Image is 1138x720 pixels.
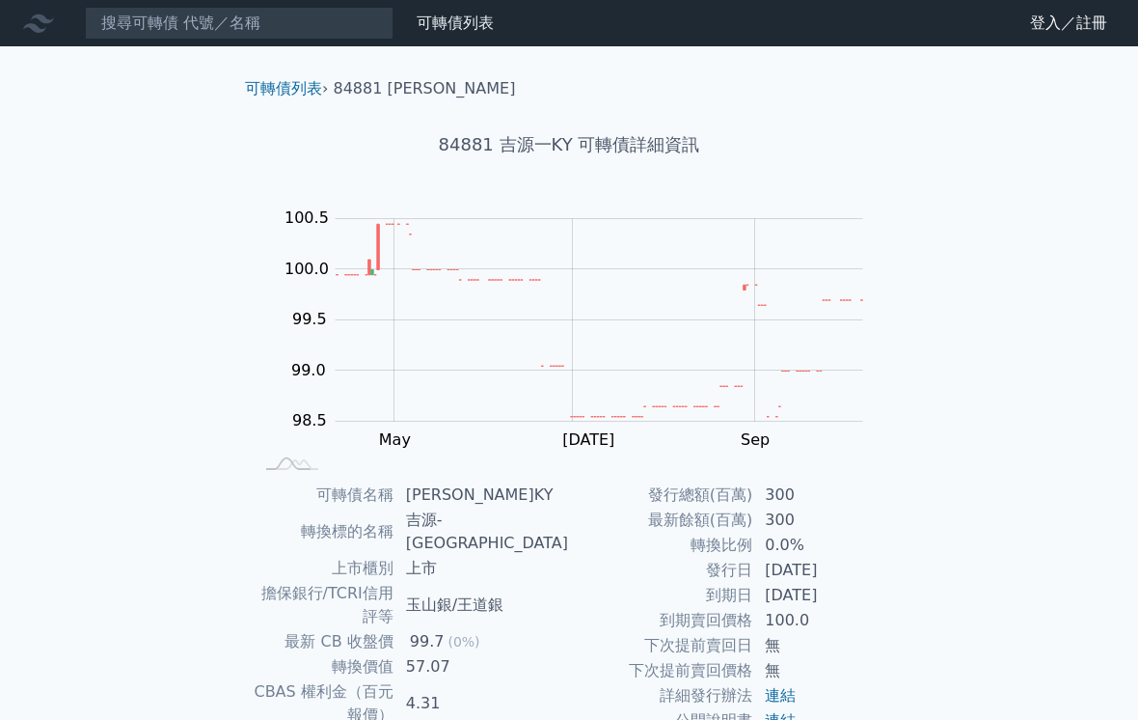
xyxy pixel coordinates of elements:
tspan: 99.0 [291,361,326,379]
g: Chart [275,208,892,449]
li: 84881 [PERSON_NAME] [334,77,516,100]
td: 最新餘額(百萬) [569,508,753,533]
tspan: Sep [741,430,770,449]
td: 到期日 [569,583,753,608]
td: 發行日 [569,558,753,583]
input: 搜尋可轉債 代號／名稱 [85,7,393,40]
td: 300 [753,483,885,508]
td: 300 [753,508,885,533]
td: 玉山銀/王道銀 [394,581,569,629]
td: 無 [753,633,885,658]
td: 下次提前賣回價格 [569,658,753,683]
td: 轉換標的名稱 [253,508,394,556]
a: 連結 [765,686,796,705]
td: 吉源-[GEOGRAPHIC_DATA] [394,508,569,556]
td: 可轉債名稱 [253,483,394,508]
td: 轉換價值 [253,654,394,679]
td: 最新 CB 收盤價 [253,629,394,654]
td: [DATE] [753,558,885,583]
tspan: 99.5 [292,310,327,328]
div: 99.7 [406,630,448,653]
td: 上市櫃別 [253,556,394,581]
a: 可轉債列表 [417,14,494,32]
td: 發行總額(百萬) [569,483,753,508]
span: (0%) [447,634,479,650]
div: 聊天小工具 [1042,627,1138,720]
td: [PERSON_NAME]KY [394,483,569,508]
td: 100.0 [753,608,885,633]
a: 可轉債列表 [245,79,322,97]
td: 擔保銀行/TCRI信用評等 [253,581,394,629]
td: 下次提前賣回日 [569,633,753,658]
tspan: [DATE] [562,430,614,449]
tspan: 100.0 [284,260,329,278]
td: [DATE] [753,583,885,608]
a: 登入／註冊 [1015,8,1123,39]
td: 上市 [394,556,569,581]
td: 詳細發行辦法 [569,683,753,708]
iframe: Chat Widget [1042,627,1138,720]
tspan: 100.5 [284,208,329,227]
td: 57.07 [394,654,569,679]
td: 0.0% [753,533,885,558]
tspan: 98.5 [292,411,327,429]
h1: 84881 吉源一KY 可轉債詳細資訊 [230,131,908,158]
td: 到期賣回價格 [569,608,753,633]
li: › [245,77,328,100]
td: 轉換比例 [569,533,753,558]
tspan: May [379,430,411,449]
td: 無 [753,658,885,683]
